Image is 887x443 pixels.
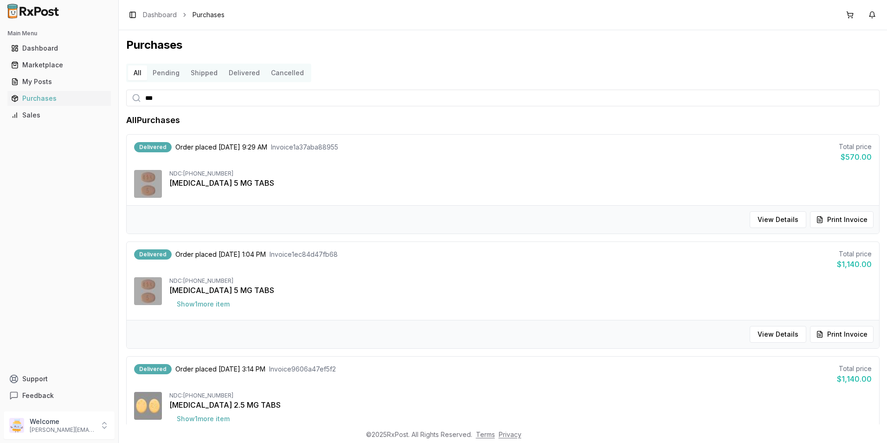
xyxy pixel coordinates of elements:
[271,143,338,152] span: Invoice 1a37aba88955
[128,65,147,80] button: All
[169,392,872,399] div: NDC: [PHONE_NUMBER]
[134,277,162,305] img: Eliquis 5 MG TABS
[837,259,872,270] div: $1,140.00
[143,10,177,20] a: Dashboard
[169,277,872,285] div: NDC: [PHONE_NUMBER]
[175,143,267,152] span: Order placed [DATE] 9:29 AM
[22,391,54,400] span: Feedback
[11,60,107,70] div: Marketplace
[147,65,185,80] button: Pending
[4,58,115,72] button: Marketplace
[11,111,107,120] div: Sales
[265,65,309,80] button: Cancelled
[750,211,806,228] button: View Details
[134,142,172,152] div: Delivered
[837,373,872,384] div: $1,140.00
[7,30,111,37] h2: Main Menu
[193,10,225,20] span: Purchases
[169,285,872,296] div: [MEDICAL_DATA] 5 MG TABS
[169,170,872,177] div: NDC: [PHONE_NUMBER]
[134,392,162,420] img: Eliquis 2.5 MG TABS
[134,170,162,198] img: Eliquis 5 MG TABS
[7,90,111,107] a: Purchases
[476,430,495,438] a: Terms
[11,77,107,86] div: My Posts
[223,65,265,80] button: Delivered
[169,177,872,189] div: [MEDICAL_DATA] 5 MG TABS
[270,250,338,259] span: Invoice 1ec84d47fb68
[810,326,874,343] button: Print Invoice
[169,296,237,313] button: Show1more item
[7,73,111,90] a: My Posts
[134,249,172,260] div: Delivered
[4,371,115,387] button: Support
[143,10,225,20] nav: breadcrumb
[30,426,94,434] p: [PERSON_NAME][EMAIL_ADDRESS][DOMAIN_NAME]
[9,418,24,433] img: User avatar
[269,365,336,374] span: Invoice 9606a47ef5f2
[7,107,111,124] a: Sales
[4,387,115,404] button: Feedback
[4,41,115,56] button: Dashboard
[4,74,115,89] button: My Posts
[750,326,806,343] button: View Details
[126,38,880,52] h1: Purchases
[839,151,872,163] div: $570.00
[169,399,872,410] div: [MEDICAL_DATA] 2.5 MG TABS
[11,44,107,53] div: Dashboard
[4,91,115,106] button: Purchases
[175,250,266,259] span: Order placed [DATE] 1:04 PM
[837,364,872,373] div: Total price
[810,211,874,228] button: Print Invoice
[185,65,223,80] button: Shipped
[4,4,63,19] img: RxPost Logo
[126,114,180,127] h1: All Purchases
[839,142,872,151] div: Total price
[11,94,107,103] div: Purchases
[134,364,172,374] div: Delivered
[7,57,111,73] a: Marketplace
[4,108,115,123] button: Sales
[169,410,237,427] button: Show1more item
[7,40,111,57] a: Dashboard
[837,249,872,259] div: Total price
[499,430,521,438] a: Privacy
[30,417,94,426] p: Welcome
[175,365,265,374] span: Order placed [DATE] 3:14 PM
